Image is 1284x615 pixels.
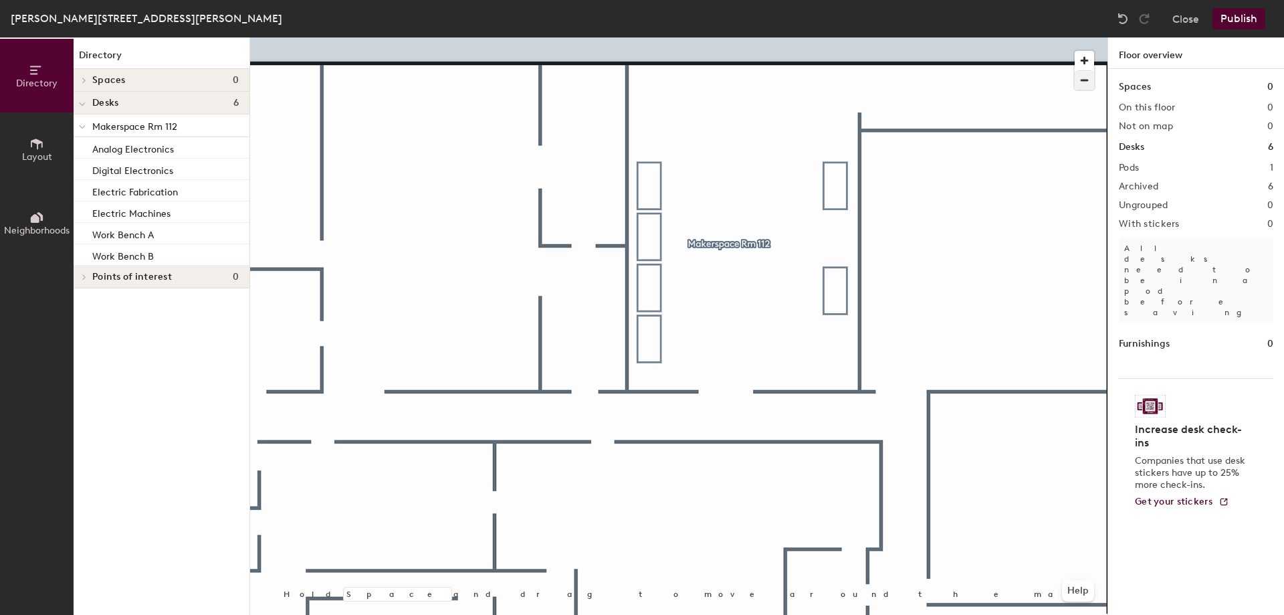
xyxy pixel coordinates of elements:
[4,225,70,236] span: Neighborhoods
[233,98,239,108] span: 6
[1135,423,1249,450] h4: Increase desk check-ins
[1267,337,1273,351] h1: 0
[1119,80,1151,94] h1: Spaces
[1267,102,1273,113] h2: 0
[1108,37,1284,69] h1: Floor overview
[1119,200,1168,211] h2: Ungrouped
[22,151,52,163] span: Layout
[92,226,154,241] p: Work Bench A
[1268,140,1273,155] h1: 6
[92,247,154,262] p: Work Bench B
[1119,238,1273,323] p: All desks need to be in a pod before saving
[92,204,171,219] p: Electric Machines
[1138,12,1151,25] img: Redo
[16,78,58,89] span: Directory
[1267,200,1273,211] h2: 0
[1119,102,1176,113] h2: On this floor
[1119,163,1139,173] h2: Pods
[1135,497,1229,508] a: Get your stickers
[92,183,178,198] p: Electric Fabrication
[11,10,282,27] div: [PERSON_NAME][STREET_ADDRESS][PERSON_NAME]
[1119,337,1170,351] h1: Furnishings
[1267,121,1273,132] h2: 0
[1119,121,1173,132] h2: Not on map
[1268,181,1273,192] h2: 6
[1135,395,1166,418] img: Sticker logo
[233,75,239,86] span: 0
[233,272,239,282] span: 0
[1270,163,1273,173] h2: 1
[1062,580,1094,602] button: Help
[92,161,173,177] p: Digital Electronics
[92,121,177,133] span: Makerspace Rm 112
[92,75,126,86] span: Spaces
[92,140,174,155] p: Analog Electronics
[1119,140,1144,155] h1: Desks
[1116,12,1130,25] img: Undo
[1135,455,1249,491] p: Companies that use desk stickers have up to 25% more check-ins.
[1212,8,1265,29] button: Publish
[92,272,172,282] span: Points of interest
[1135,496,1213,507] span: Get your stickers
[1119,219,1180,230] h2: With stickers
[1119,181,1158,192] h2: Archived
[1267,219,1273,230] h2: 0
[74,48,249,69] h1: Directory
[1267,80,1273,94] h1: 0
[92,98,118,108] span: Desks
[1172,8,1199,29] button: Close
